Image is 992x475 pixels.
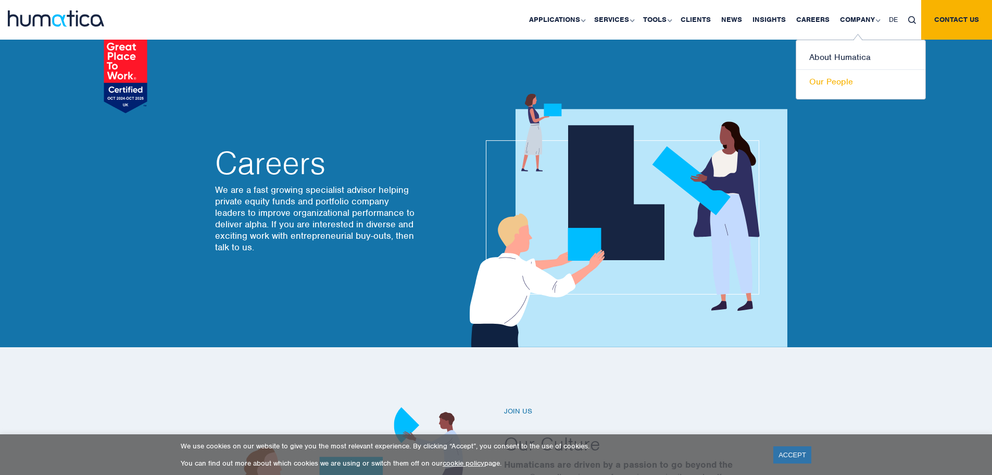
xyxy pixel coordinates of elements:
[181,442,760,450] p: We use cookies on our website to give you the most relevant experience. By clicking “Accept”, you...
[443,459,484,468] a: cookie policy
[773,446,811,464] a: ACCEPT
[504,432,785,456] h2: Our Culture
[796,70,925,94] a: Our People
[908,16,916,24] img: search_icon
[889,15,898,24] span: DE
[8,10,104,27] img: logo
[181,459,760,468] p: You can find out more about which cookies we are using or switch them off on our page.
[460,94,787,347] img: about_banner1
[215,148,418,179] h2: Careers
[504,407,785,416] h6: Join us
[215,184,418,253] p: We are a fast growing specialist advisor helping private equity funds and portfolio company leade...
[796,45,925,70] a: About Humatica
